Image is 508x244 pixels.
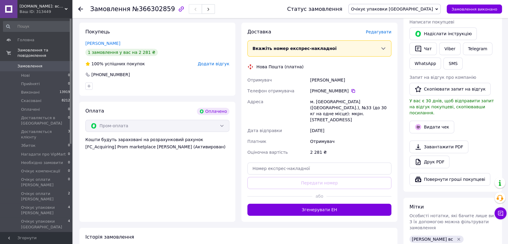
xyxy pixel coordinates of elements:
[247,29,271,35] span: Доставка
[409,121,454,133] button: Видати чек
[351,7,433,11] span: Очікує упаковки [GEOGRAPHIC_DATA]
[247,88,294,93] span: Телефон отримувача
[85,144,229,150] div: [FC_Acquiring] Prom marketplace [PERSON_NAME] (Активирован)
[309,136,393,147] div: Отримувач
[68,152,70,157] span: 0
[451,7,497,11] span: Замовлення виконано
[68,129,70,140] span: 3
[85,234,134,240] span: Історія замовлення
[68,219,70,230] span: 4
[456,237,461,242] svg: Видалити мітку
[247,204,391,216] button: Згенерувати ЕН
[85,41,120,46] a: [PERSON_NAME]
[366,29,391,34] span: Редагувати
[409,204,424,210] span: Мітки
[21,73,30,78] span: Нові
[78,6,83,12] div: Повернутися назад
[412,237,453,242] span: [PERSON_NAME] вс
[309,96,393,125] div: м. [GEOGRAPHIC_DATA] ([GEOGRAPHIC_DATA].), №33 (до 30 кг на одне місце): мкрн. [STREET_ADDRESS]
[21,143,35,148] span: Збиток
[85,108,104,114] span: Оплата
[409,98,494,115] span: У вас є 30 днів, щоб відправити запит на відгук покупцеві, скопіювавши посилання.
[21,191,68,202] span: Очікує оплати [PERSON_NAME]
[21,219,68,230] span: Очікує упаковки [GEOGRAPHIC_DATA]
[132,5,175,13] span: №366302859
[21,115,68,126] span: Доставляється в [GEOGRAPHIC_DATA]
[20,9,72,14] div: Ваш ID: 313449
[247,99,263,104] span: Адреса
[409,83,491,95] button: Скопіювати запит на відгук
[409,141,468,153] a: Завантажити PDF
[247,162,391,175] input: Номер експрес-накладної
[62,98,70,103] span: 8212
[68,205,70,216] span: 4
[409,42,437,55] button: Чат
[85,49,158,56] div: 1 замовлення у вас на 2 281 ₴
[409,213,495,230] span: Особисті нотатки, які бачите лише ви. З їх допомогою можна фільтрувати замовлення
[21,98,41,103] span: Скасовані
[247,150,288,155] span: Оціночна вартість
[68,81,70,87] span: 0
[21,168,60,174] span: Очікує компенсації
[463,42,492,55] a: Telegram
[409,156,449,168] a: Друк PDF
[20,4,65,9] span: VipMart.com.ua: все для сонячних станцій — інтернет-магазин
[255,64,305,70] div: Нова Пошта (платна)
[21,90,40,95] span: Виконані
[85,137,229,150] div: Кошти будуть зараховані на розрахунковий рахунок
[85,61,145,67] div: успішних покупок
[409,173,490,186] button: Повернути гроші покупцеві
[198,61,229,66] span: Додати відгук
[68,160,70,165] span: 0
[68,177,70,188] span: 0
[91,72,130,78] div: [PHONE_NUMBER]
[197,108,229,115] div: Оплачено
[17,37,34,43] span: Головна
[494,207,506,219] button: Чат з покупцем
[17,48,72,58] span: Замовлення та повідомлення
[443,57,463,69] button: SMS
[447,5,502,14] button: Замовлення виконано
[21,160,63,165] span: Необхідно замовити
[68,168,70,174] span: 0
[312,193,327,199] span: або
[68,115,70,126] span: 0
[21,177,68,188] span: Очікує оплати [PERSON_NAME]
[68,143,70,148] span: 0
[21,107,40,112] span: Оплачені
[409,20,454,24] span: Написати покупцеві
[409,75,476,80] span: Запит на відгук про компанію
[287,6,342,12] div: Статус замовлення
[3,21,71,32] input: Пошук
[309,147,393,158] div: 2 281 ₴
[90,5,130,13] span: Замовлення
[68,191,70,202] span: 2
[252,46,337,51] span: Вкажіть номер експрес-накладної
[91,61,103,66] span: 100%
[68,107,70,112] span: 0
[309,125,393,136] div: [DATE]
[247,78,272,82] span: Отримувач
[439,42,460,55] a: Viber
[21,129,68,140] span: Доставляється клієнту
[309,75,393,85] div: [PERSON_NAME]
[409,27,477,40] button: Надіслати інструкцію
[21,205,68,216] span: Очікує упаковки [PERSON_NAME]
[85,29,110,35] span: Покупець
[21,81,40,87] span: Прийняті
[247,128,282,133] span: Дата відправки
[17,63,42,69] span: Замовлення
[21,152,66,157] span: Нагадати про VipMart
[247,139,266,144] span: Платник
[60,90,70,95] span: 13919
[409,57,441,69] a: WhatsApp
[310,88,391,94] div: [PHONE_NUMBER]
[68,73,70,78] span: 0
